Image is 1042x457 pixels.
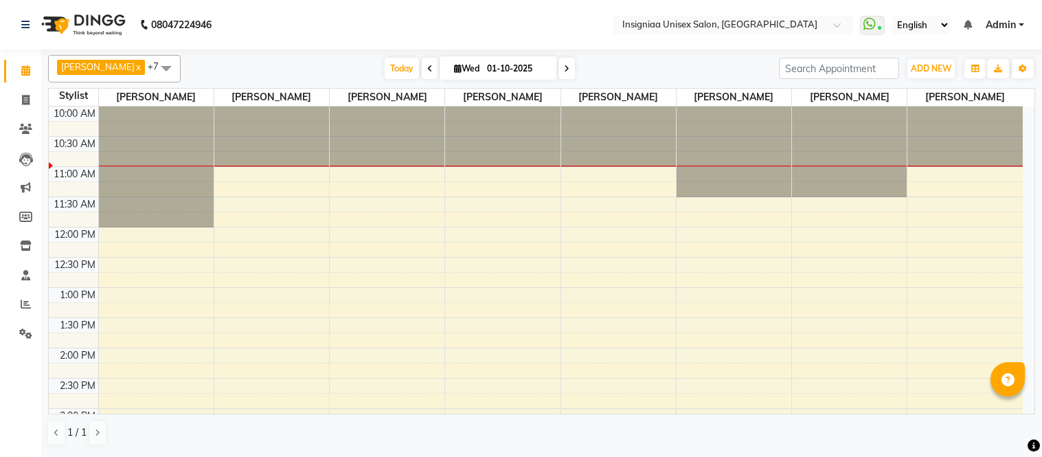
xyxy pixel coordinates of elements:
[35,5,129,44] img: logo
[385,58,419,79] span: Today
[57,409,98,423] div: 3:00 PM
[330,89,444,106] span: [PERSON_NAME]
[57,288,98,302] div: 1:00 PM
[99,89,214,106] span: [PERSON_NAME]
[148,60,169,71] span: +7
[67,425,87,440] span: 1 / 1
[677,89,791,106] span: [PERSON_NAME]
[483,58,552,79] input: 2025-10-01
[451,63,483,74] span: Wed
[51,107,98,121] div: 10:00 AM
[792,89,907,106] span: [PERSON_NAME]
[49,89,98,103] div: Stylist
[57,318,98,333] div: 1:30 PM
[779,58,899,79] input: Search Appointment
[986,18,1016,32] span: Admin
[907,59,955,78] button: ADD NEW
[57,348,98,363] div: 2:00 PM
[214,89,329,106] span: [PERSON_NAME]
[907,89,1023,106] span: [PERSON_NAME]
[61,61,135,72] span: [PERSON_NAME]
[135,61,141,72] a: x
[151,5,212,44] b: 08047224946
[51,137,98,151] div: 10:30 AM
[51,197,98,212] div: 11:30 AM
[445,89,560,106] span: [PERSON_NAME]
[911,63,951,74] span: ADD NEW
[561,89,676,106] span: [PERSON_NAME]
[51,167,98,181] div: 11:00 AM
[52,258,98,272] div: 12:30 PM
[57,379,98,393] div: 2:30 PM
[52,227,98,242] div: 12:00 PM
